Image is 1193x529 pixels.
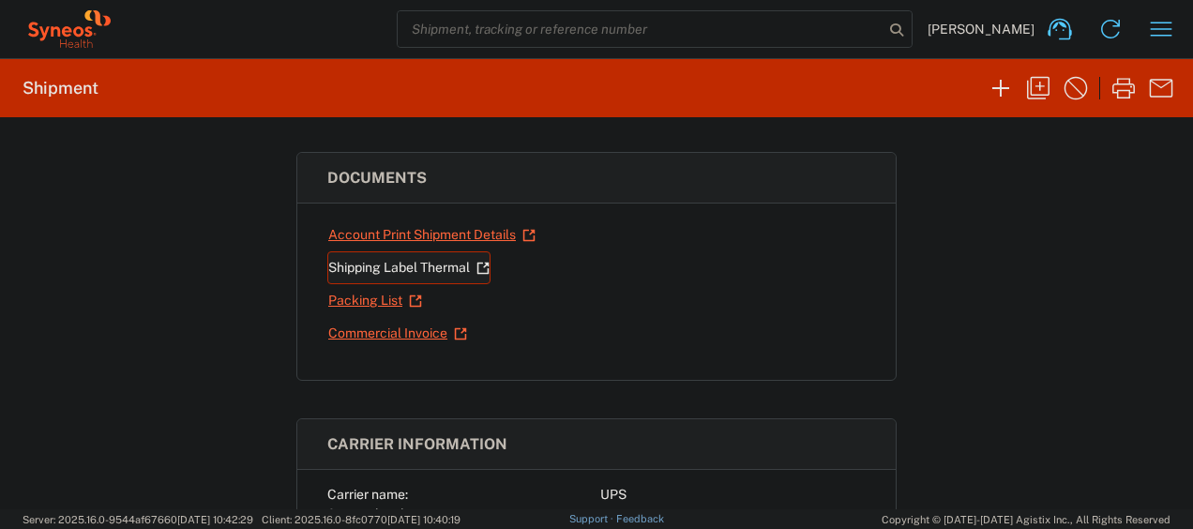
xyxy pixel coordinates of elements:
input: Shipment, tracking or reference number [398,11,883,47]
span: Service level: [327,506,407,521]
a: Shipping Label Thermal [327,251,491,284]
a: Commercial Invoice [327,317,468,350]
a: Feedback [616,513,664,524]
div: UPS [600,485,866,505]
span: [PERSON_NAME] [928,21,1034,38]
span: Client: 2025.16.0-8fc0770 [262,514,461,525]
span: Carrier information [327,435,507,453]
a: Packing List [327,284,423,317]
span: [DATE] 10:42:29 [177,514,253,525]
span: Carrier name: [327,487,408,502]
span: Server: 2025.16.0-9544af67660 [23,514,253,525]
h2: Shipment [23,77,98,99]
div: Next Day Air [600,505,866,524]
span: Copyright © [DATE]-[DATE] Agistix Inc., All Rights Reserved [882,511,1170,528]
a: Account Print Shipment Details [327,219,536,251]
span: [DATE] 10:40:19 [387,514,461,525]
span: Documents [327,169,427,187]
a: Support [569,513,616,524]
